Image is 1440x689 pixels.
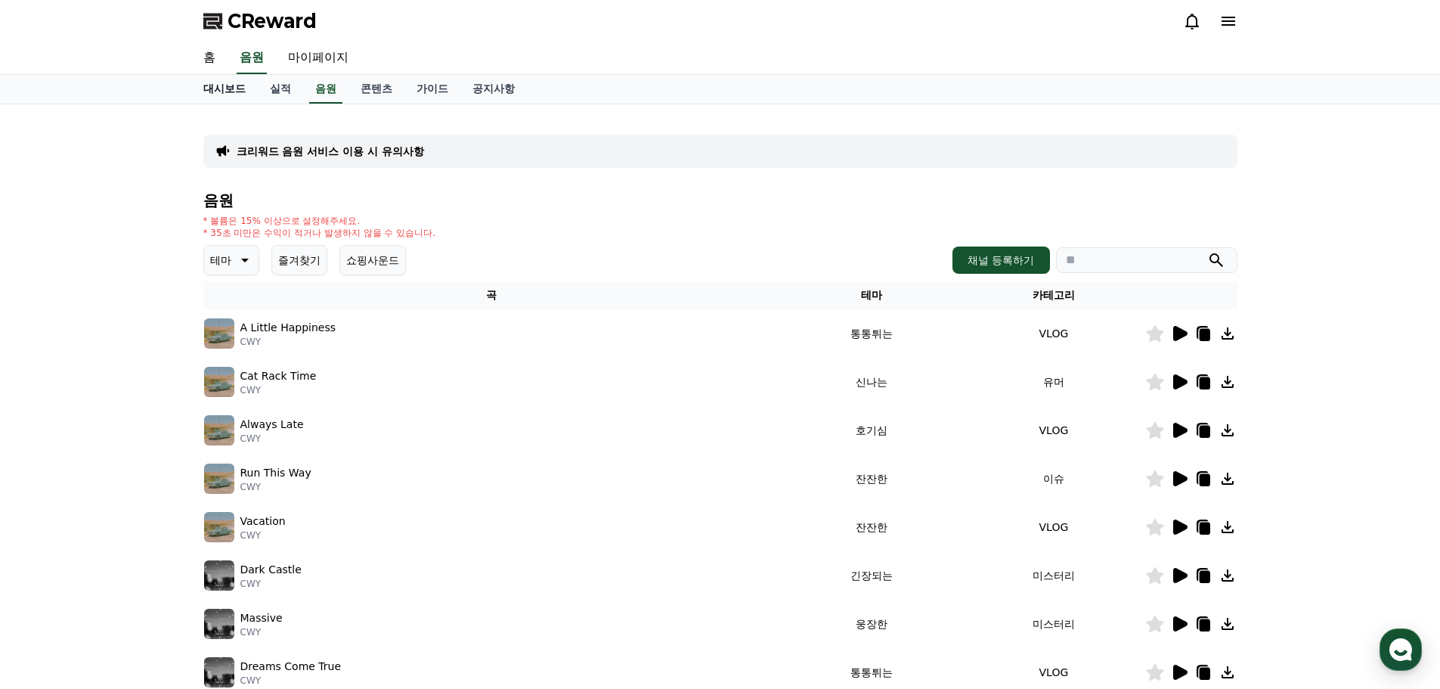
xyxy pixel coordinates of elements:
[460,75,527,104] a: 공지사항
[962,503,1144,551] td: VLOG
[780,551,962,600] td: 긴장되는
[240,465,311,481] p: Run This Way
[404,75,460,104] a: 가이드
[240,336,336,348] p: CWY
[339,245,406,275] button: 쇼핑사운드
[48,502,57,514] span: 홈
[203,215,436,227] p: * 볼륨은 15% 이상으로 설정해주세요.
[204,512,234,542] img: music
[962,281,1144,309] th: 카테고리
[240,368,317,384] p: Cat Rack Time
[191,75,258,104] a: 대시보드
[203,281,781,309] th: 곡
[240,610,283,626] p: Massive
[191,42,228,74] a: 홈
[962,358,1144,406] td: 유머
[258,75,303,104] a: 실적
[962,309,1144,358] td: VLOG
[195,480,290,517] a: 설정
[204,609,234,639] img: music
[309,75,342,104] a: 음원
[203,192,1237,209] h4: 음원
[234,502,252,514] span: 설정
[204,415,234,445] img: music
[204,464,234,494] img: music
[240,481,311,493] p: CWY
[240,675,342,687] p: CWY
[348,75,404,104] a: 콘텐츠
[100,480,195,517] a: 대화
[138,503,156,515] span: 대화
[240,562,302,578] p: Dark Castle
[780,455,962,503] td: 잔잔한
[204,560,234,591] img: music
[203,9,317,33] a: CReward
[204,318,234,349] img: music
[5,480,100,517] a: 홈
[952,247,1049,274] button: 채널 등록하기
[962,551,1144,600] td: 미스터리
[240,417,304,433] p: Always Late
[240,659,342,675] p: Dreams Come True
[210,250,231,271] p: 테마
[203,227,436,239] p: * 35초 미만은 수익이 적거나 발생하지 않을 수 있습니다.
[240,384,317,396] p: CWY
[240,578,302,590] p: CWY
[240,433,304,445] p: CWY
[240,529,286,542] p: CWY
[237,42,267,74] a: 음원
[203,245,259,275] button: 테마
[780,600,962,648] td: 웅장한
[780,503,962,551] td: 잔잔한
[204,367,234,397] img: music
[962,455,1144,503] td: 이슈
[962,600,1144,648] td: 미스터리
[271,245,327,275] button: 즐겨찾기
[276,42,361,74] a: 마이페이지
[780,281,962,309] th: 테마
[780,309,962,358] td: 통통튀는
[237,144,424,159] a: 크리워드 음원 서비스 이용 시 유의사항
[962,406,1144,455] td: VLOG
[240,626,283,638] p: CWY
[780,406,962,455] td: 호기심
[240,320,336,336] p: A Little Happiness
[780,358,962,406] td: 신나는
[204,657,234,687] img: music
[240,514,286,529] p: Vacation
[228,9,317,33] span: CReward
